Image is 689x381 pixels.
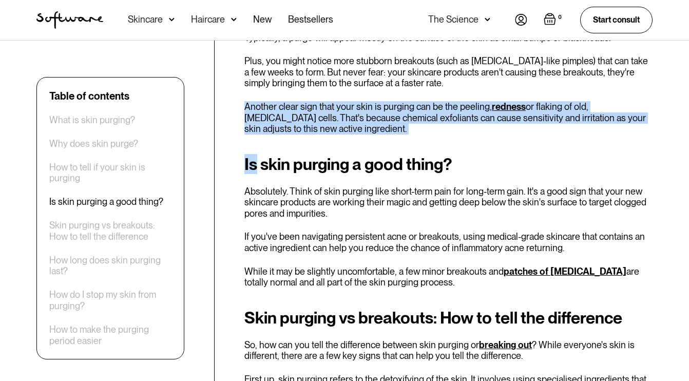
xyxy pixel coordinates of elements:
p: So, how can you tell the difference between skin purging or ? While everyone's skin is different,... [244,339,653,361]
div: Haircare [191,14,225,25]
a: How to tell if your skin is purging [49,162,171,184]
p: While it may be slightly uncomfortable, a few minor breakouts and are totally normal and all part... [244,266,653,288]
h2: Is skin purging a good thing? [244,155,653,174]
a: Skin purging vs breakouts: How to tell the difference [49,220,171,242]
div: Skincare [128,14,163,25]
img: arrow down [485,14,490,25]
a: breaking out [479,339,532,350]
strong: : How to tell the difference [433,308,622,328]
div: 0 [556,13,564,22]
img: Software Logo [36,11,103,29]
a: What is skin purging? [49,115,135,126]
p: If you've been navigating persistent acne or breakouts, using medical-grade skincare that contain... [244,231,653,253]
a: redness [492,101,526,112]
a: Is skin purging a good thing? [49,197,163,208]
a: How to make the purging period easier [49,324,171,346]
a: Open empty cart [544,13,564,27]
img: arrow down [231,14,237,25]
img: arrow down [169,14,175,25]
p: Plus, you might notice more stubborn breakouts (such as [MEDICAL_DATA]-like pimples) that can tak... [244,55,653,89]
a: How long does skin purging last? [49,255,171,277]
h2: Skin purging vs breakouts [244,309,653,327]
p: Absolutely. Think of skin purging like short-term pain for long-term gain. It's a good sign that ... [244,186,653,219]
p: Another clear sign that your skin is purging can be the peeling, or flaking of old, [MEDICAL_DATA... [244,101,653,135]
a: Start consult [580,7,653,33]
a: How do I stop my skin from purging? [49,290,171,312]
a: Why does skin purge? [49,138,138,149]
div: The Science [428,14,479,25]
a: home [36,11,103,29]
a: patches of [MEDICAL_DATA] [504,266,626,277]
div: Table of contents [49,90,129,102]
